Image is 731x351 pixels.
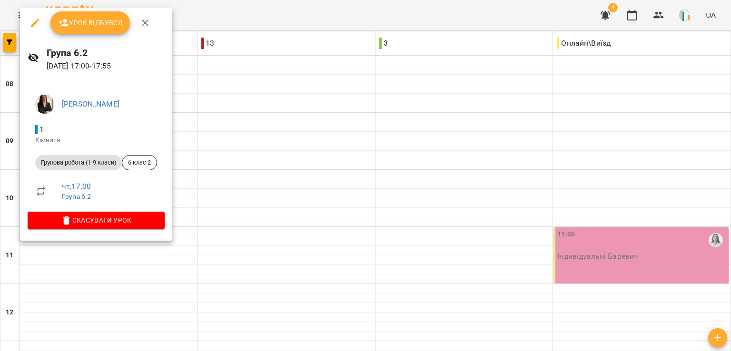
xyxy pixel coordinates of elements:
[47,60,165,72] p: [DATE] 17:00 - 17:55
[35,95,54,114] img: 767302f1b9b7018f3e7d2d8cc4739cd7.jpg
[122,158,157,167] span: 6 клас 2
[122,155,157,170] div: 6 клас 2
[50,11,130,34] button: Урок відбувся
[47,46,165,60] h6: Група 6.2
[58,17,123,29] span: Урок відбувся
[35,136,157,145] p: Кімната
[62,182,91,191] a: чт , 17:00
[28,212,165,229] button: Скасувати Урок
[35,158,122,167] span: Групова робота (1-9 класи)
[62,99,119,108] a: [PERSON_NAME]
[62,193,91,200] a: Група 6.2
[35,214,157,226] span: Скасувати Урок
[35,125,46,134] span: - 1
